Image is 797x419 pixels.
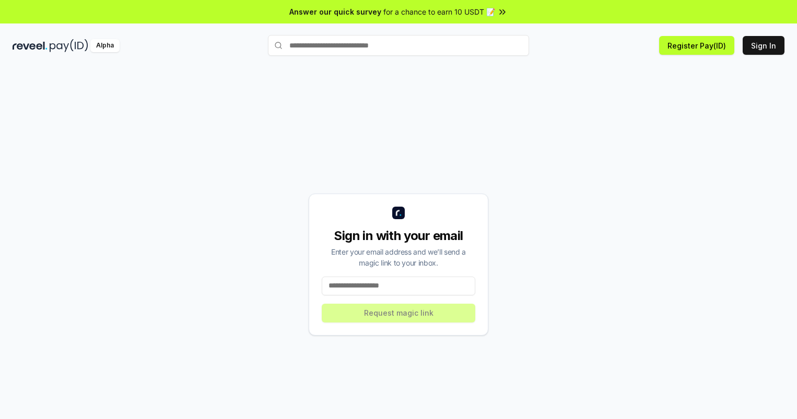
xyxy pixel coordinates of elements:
div: Alpha [90,39,120,52]
button: Sign In [743,36,784,55]
img: pay_id [50,39,88,52]
img: reveel_dark [13,39,48,52]
button: Register Pay(ID) [659,36,734,55]
img: logo_small [392,207,405,219]
span: for a chance to earn 10 USDT 📝 [383,6,495,17]
div: Sign in with your email [322,228,475,244]
div: Enter your email address and we’ll send a magic link to your inbox. [322,246,475,268]
span: Answer our quick survey [289,6,381,17]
